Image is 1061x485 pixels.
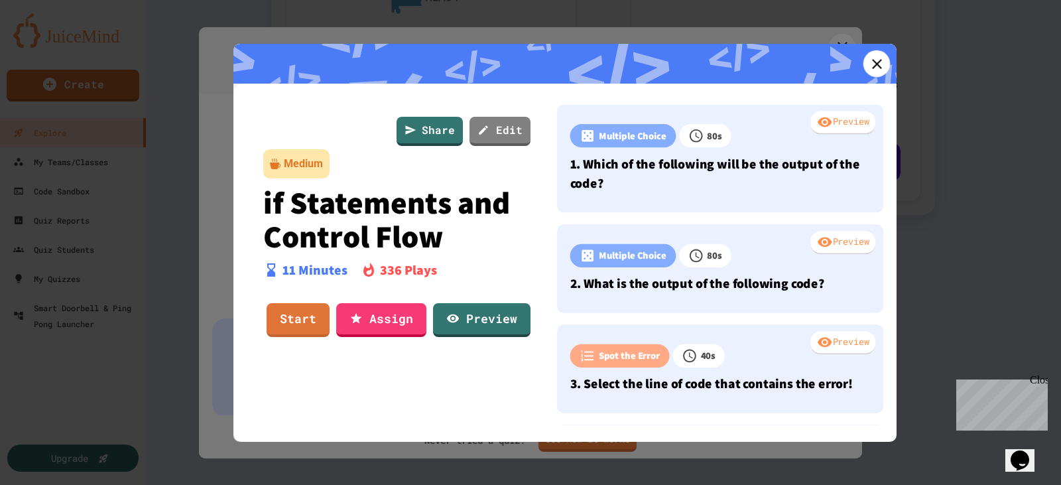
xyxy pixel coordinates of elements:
iframe: chat widget [1005,432,1048,472]
a: Edit [469,117,530,146]
div: Medium [284,156,323,172]
p: 40 s [701,348,716,363]
p: 80 s [707,128,722,143]
p: 336 Plays [380,260,437,280]
div: Preview [810,231,875,255]
iframe: chat widget [951,374,1048,431]
div: Preview [810,331,875,355]
div: Preview [810,111,875,135]
a: Start [267,303,330,337]
a: Preview [433,303,530,337]
p: 3. Select the line of code that contains the error! [570,374,871,393]
p: Multiple Choice [599,248,666,263]
p: Spot the Error [599,348,660,363]
p: 11 Minutes [282,260,347,280]
p: if Statements and Control Flow [263,185,531,253]
p: Multiple Choice [599,128,666,143]
p: 80 s [707,248,722,263]
div: Chat with us now!Close [5,5,92,84]
p: 1. Which of the following will be the output of the code? [570,154,871,193]
a: Assign [336,303,426,337]
p: 2. What is the output of the following code? [570,273,871,293]
a: Share [397,117,463,146]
